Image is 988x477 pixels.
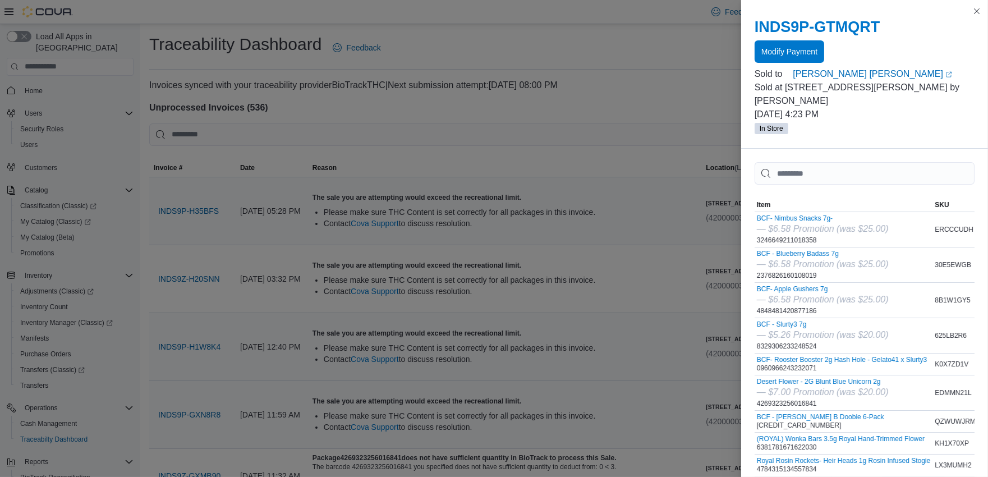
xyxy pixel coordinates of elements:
button: Royal Rosin Rockets- Heir Heads 1g Rosin Infused Stogie [757,457,930,465]
button: SKU [932,198,978,212]
span: 8B1W1GY5 [935,296,970,305]
span: 625LB2R6 [935,331,967,340]
span: SKU [935,200,949,209]
div: 3246649211018358 [757,214,889,245]
input: This is a search bar. As you type, the results lower in the page will automatically filter. [755,162,975,185]
button: BCF- Nimbus Snacks 7g- [757,214,889,222]
h2: INDS9P-GTMQRT [755,18,975,36]
button: BCF- Rooster Booster 2g Hash Hole - Gelato41 x Slurty3 [757,356,927,364]
p: Sold at [STREET_ADDRESS][PERSON_NAME] by [PERSON_NAME] [755,81,975,108]
p: [DATE] 4:23 PM [755,108,975,121]
div: 2376826160108019 [757,250,889,280]
span: In Store [755,123,788,134]
div: — $6.58 Promotion (was $25.00) [757,258,889,271]
button: Item [755,198,932,212]
span: 30E5EWGB [935,260,971,269]
button: Modify Payment [755,40,824,63]
span: QZWUWJRM [935,417,976,426]
span: Modify Payment [761,46,817,57]
div: — $5.26 Promotion (was $20.00) [757,328,889,342]
button: BCF - [PERSON_NAME] B Doobie 6-Pack [757,413,884,421]
button: (ROYAL) Wonka Bars 3.5g Royal Hand-Trimmed Flower [757,435,925,443]
div: — $7.00 Promotion (was $20.00) [757,386,889,399]
div: [CREDIT_CARD_NUMBER] [757,413,884,430]
span: Item [757,200,771,209]
div: 8329306233248524 [757,320,889,351]
span: K0X7ZD1V [935,360,968,369]
span: EDMMN21L [935,388,971,397]
button: BCF - Blueberry Badass 7g [757,250,889,258]
button: BCF - Slurty3 7g [757,320,889,328]
div: 4848481420877186 [757,285,889,315]
div: 6381781671622030 [757,435,925,452]
button: Close this dialog [970,4,984,18]
div: — $6.58 Promotion (was $25.00) [757,222,889,236]
span: LX3MUMH2 [935,461,971,470]
div: — $6.58 Promotion (was $25.00) [757,293,889,306]
a: [PERSON_NAME] [PERSON_NAME]External link [793,67,975,81]
span: KH1X70XP [935,439,969,448]
div: Sold to [755,67,791,81]
div: 4784315134557834 [757,457,930,474]
span: ERCCCUDH [935,225,973,234]
span: In Store [760,123,783,134]
button: Desert Flower - 2G Blunt Blue Unicorn 2g [757,378,889,386]
button: BCF- Apple Gushers 7g [757,285,889,293]
div: 4269323256016841 [757,378,889,408]
svg: External link [945,71,952,78]
div: 0960966243232071 [757,356,927,373]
